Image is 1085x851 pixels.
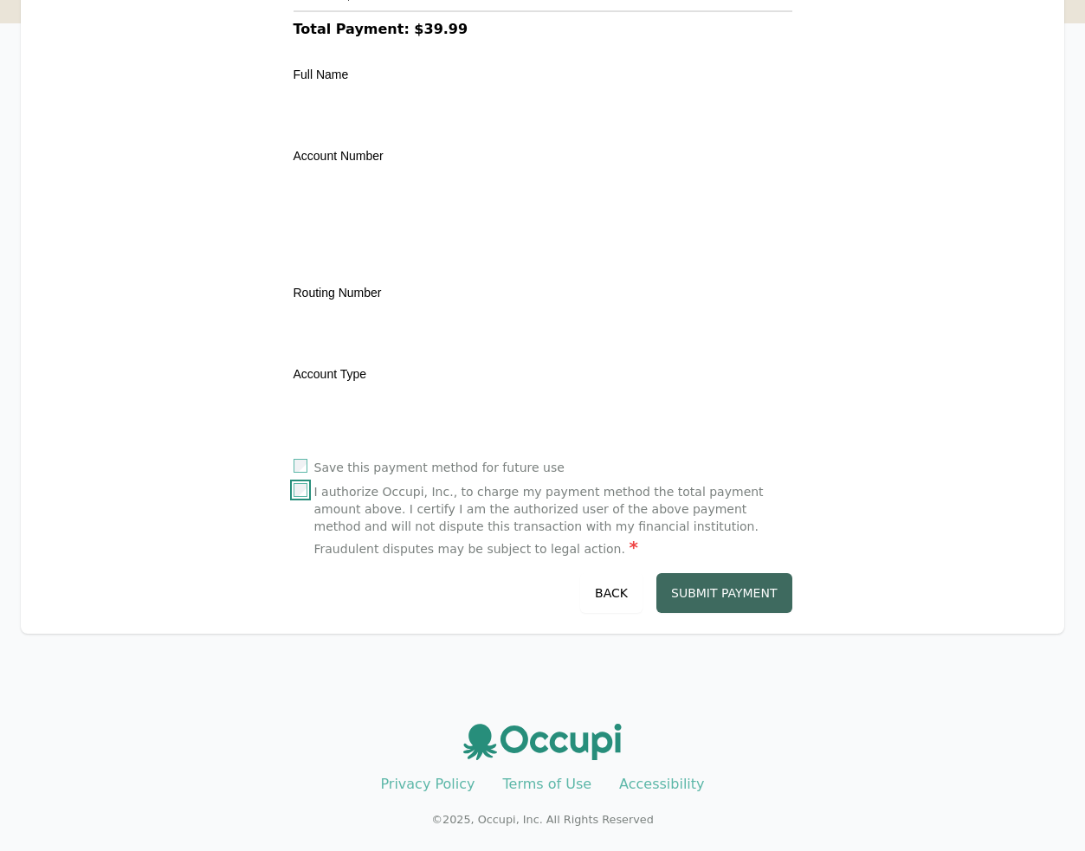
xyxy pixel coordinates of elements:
label: Account Number [294,149,384,163]
a: Privacy Policy [380,776,475,792]
label: Routing Number [294,286,382,300]
button: Back [580,573,643,613]
label: Save this payment method for future use [314,459,565,476]
h3: Total Payment: $39.99 [294,19,792,40]
label: Full Name [294,68,349,81]
a: Accessibility [619,776,704,792]
a: Terms of Use [502,776,591,792]
label: Account Type [294,367,367,381]
button: Submit Payment [656,573,792,613]
small: © 2025 , Occupi, Inc. All Rights Reserved [431,813,654,826]
label: I authorize Occupi, Inc., to charge my payment method the total payment amount above. I certify I... [314,483,792,559]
